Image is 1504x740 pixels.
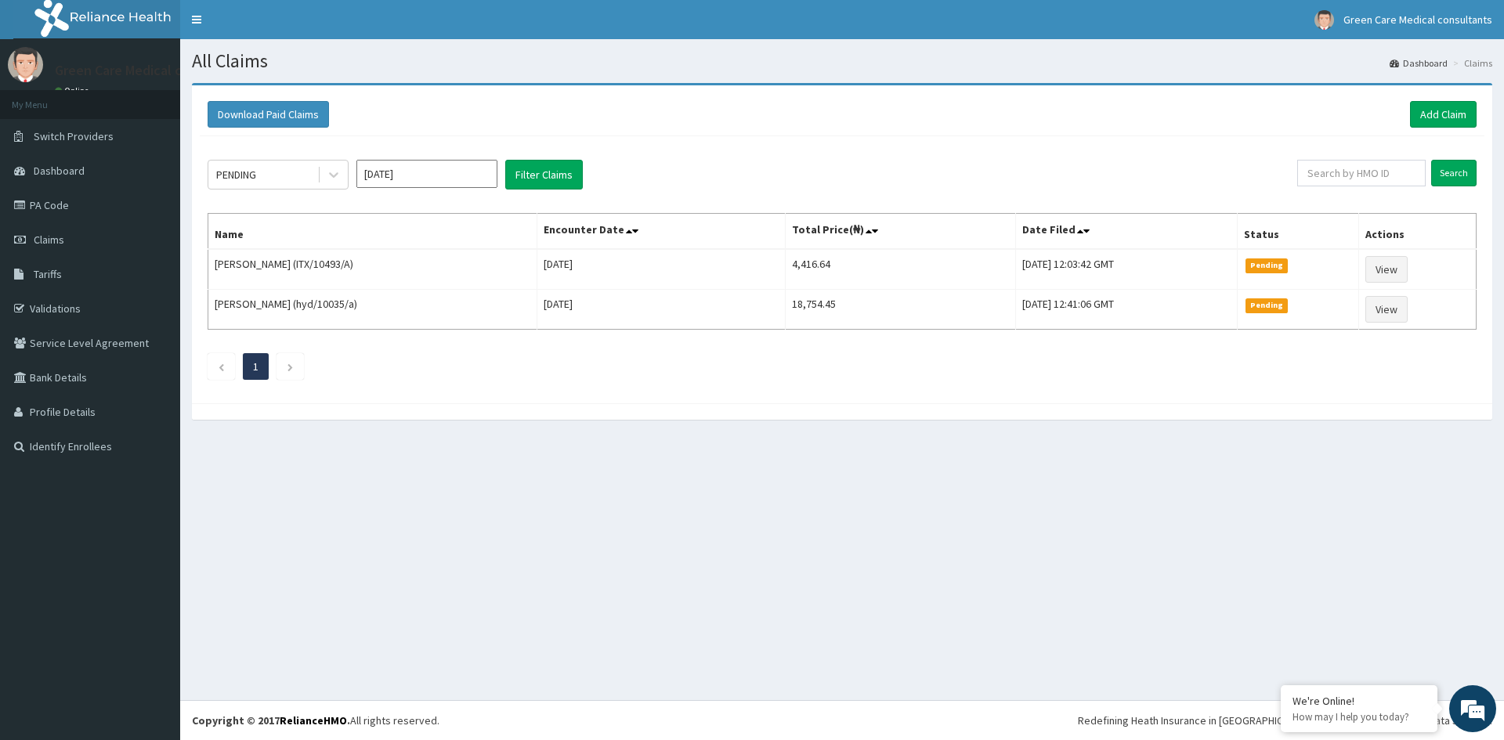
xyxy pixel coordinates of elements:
span: Pending [1245,258,1289,273]
td: [PERSON_NAME] (ITX/10493/A) [208,249,537,290]
td: [DATE] [537,290,786,330]
td: [PERSON_NAME] (hyd/10035/a) [208,290,537,330]
a: Page 1 is your current page [253,359,258,374]
strong: Copyright © 2017 . [192,713,350,727]
a: Next page [287,359,294,374]
input: Search [1431,160,1477,186]
td: 18,754.45 [786,290,1016,330]
input: Search by HMO ID [1297,160,1426,186]
img: User Image [8,47,43,82]
li: Claims [1449,56,1492,70]
a: View [1365,256,1408,283]
footer: All rights reserved. [180,700,1504,740]
th: Total Price(₦) [786,214,1016,250]
a: Add Claim [1410,101,1477,128]
div: Redefining Heath Insurance in [GEOGRAPHIC_DATA] using Telemedicine and Data Science! [1078,713,1492,728]
span: Pending [1245,298,1289,312]
th: Actions [1359,214,1477,250]
a: Online [55,85,92,96]
input: Select Month and Year [356,160,497,188]
div: We're Online! [1292,694,1426,708]
p: Green Care Medical consultants [55,63,248,78]
td: [DATE] 12:41:06 GMT [1015,290,1237,330]
a: RelianceHMO [280,713,347,727]
a: View [1365,296,1408,323]
img: User Image [1314,10,1334,30]
td: [DATE] [537,249,786,290]
th: Date Filed [1015,214,1237,250]
a: Previous page [218,359,225,374]
span: Dashboard [34,164,85,178]
th: Encounter Date [537,214,786,250]
span: Switch Providers [34,129,114,143]
th: Status [1237,214,1358,250]
span: Green Care Medical consultants [1343,13,1492,27]
a: Dashboard [1390,56,1448,70]
p: How may I help you today? [1292,710,1426,724]
div: PENDING [216,167,256,182]
button: Download Paid Claims [208,101,329,128]
td: [DATE] 12:03:42 GMT [1015,249,1237,290]
span: Claims [34,233,64,247]
span: Tariffs [34,267,62,281]
button: Filter Claims [505,160,583,190]
h1: All Claims [192,51,1492,71]
td: 4,416.64 [786,249,1016,290]
th: Name [208,214,537,250]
